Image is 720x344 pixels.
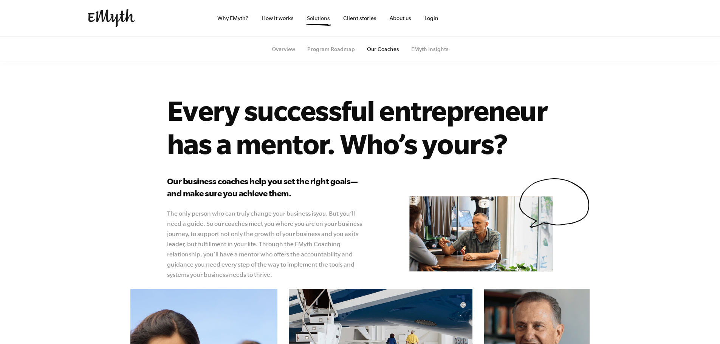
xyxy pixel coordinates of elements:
[316,210,326,217] i: you
[167,94,590,160] h1: Every successful entrepreneur has a mentor. Who’s yours?
[553,10,632,26] iframe: Embedded CTA
[367,46,399,52] a: Our Coaches
[272,46,295,52] a: Overview
[167,208,365,280] p: The only person who can truly change your business is . But you’ll need a guide. So our coaches m...
[411,46,449,52] a: EMyth Insights
[88,9,135,27] img: EMyth
[307,46,355,52] a: Program Roadmap
[167,175,365,199] h3: Our business coaches help you set the right goals—and make sure you achieve them.
[470,10,549,26] iframe: Embedded CTA
[409,196,553,271] img: e-myth business coaching our coaches mentor don matt talking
